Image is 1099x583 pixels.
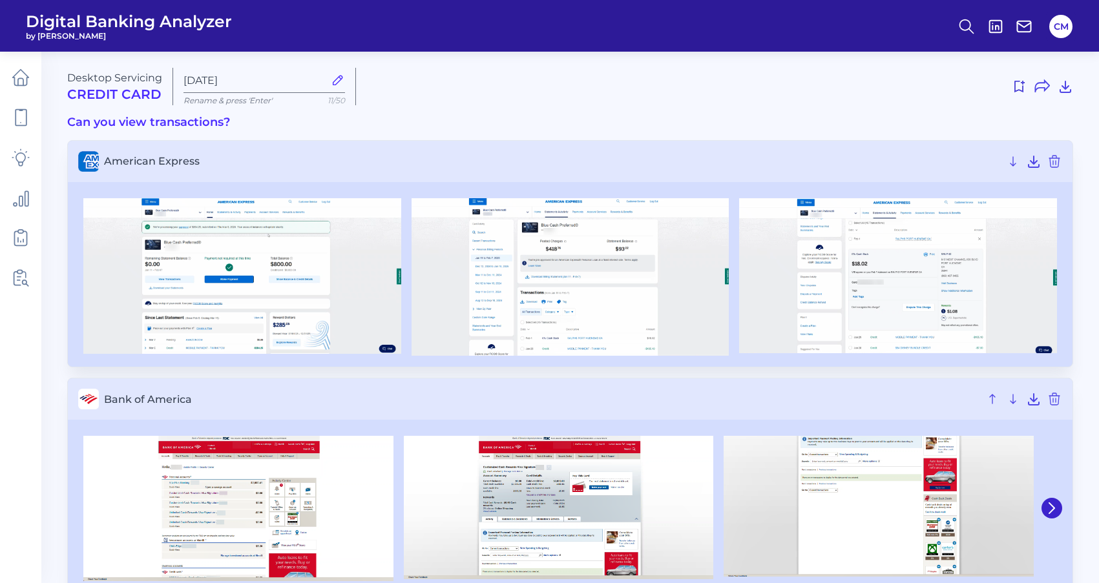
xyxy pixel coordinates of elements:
[724,436,1034,577] img: Bank of America
[739,198,1057,353] img: American Express
[104,155,1000,167] span: American Express
[1049,15,1073,38] button: CM
[67,72,162,102] div: Desktop Servicing
[67,116,1073,130] h3: Can you view transactions?
[83,198,401,354] img: American Express
[183,96,345,105] p: Rename & press 'Enter'
[67,87,162,102] h2: Credit Card
[104,393,979,405] span: Bank of America
[83,436,393,580] img: Bank of America
[26,12,232,31] span: Digital Banking Analyzer
[404,436,714,578] img: Bank of America
[412,198,729,356] img: American Express
[26,31,232,41] span: by [PERSON_NAME]
[328,96,345,105] span: 11/50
